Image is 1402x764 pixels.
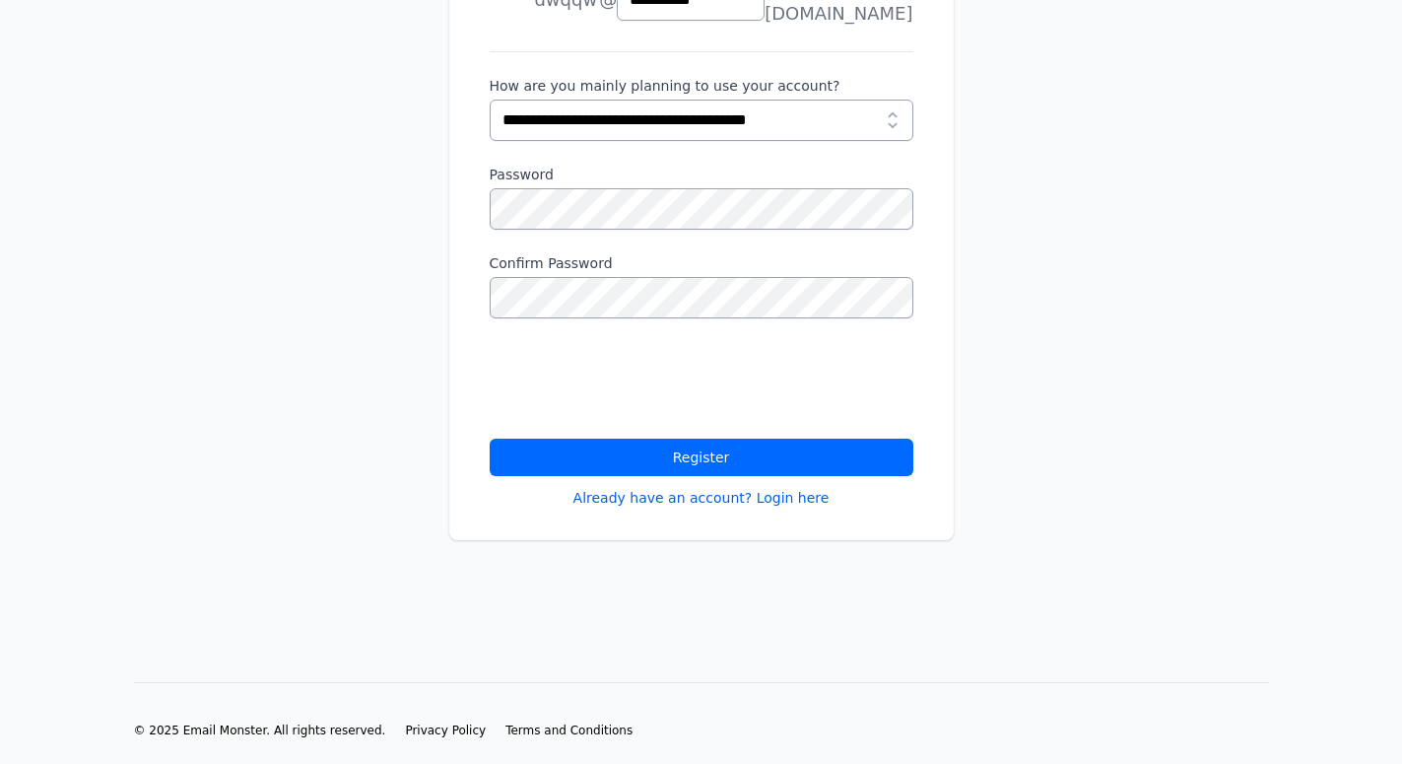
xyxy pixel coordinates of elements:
[405,724,486,737] span: Privacy Policy
[505,724,633,737] span: Terms and Conditions
[490,342,789,419] iframe: reCAPTCHA
[490,165,913,184] label: Password
[134,723,386,738] li: © 2025 Email Monster. All rights reserved.
[490,439,913,476] button: Register
[490,253,913,273] label: Confirm Password
[490,10,598,49] li: [PERSON_NAME]
[405,723,486,738] a: Privacy Policy
[505,723,633,738] a: Terms and Conditions
[573,488,830,508] a: Already have an account? Login here
[490,76,913,96] label: How are you mainly planning to use your account?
